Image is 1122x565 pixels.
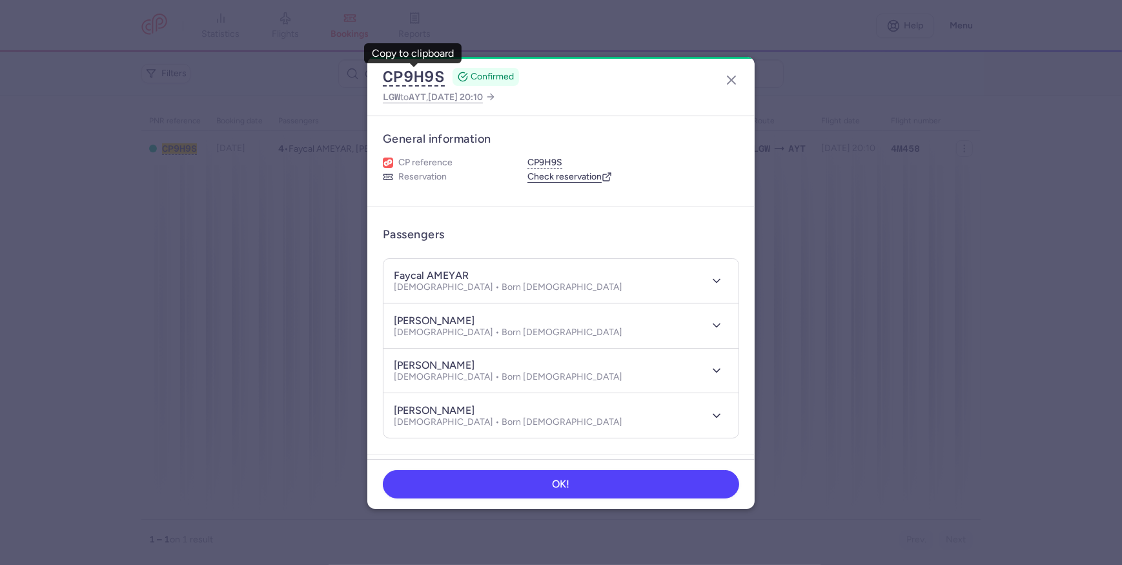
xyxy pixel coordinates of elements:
[398,171,447,183] span: Reservation
[383,470,739,498] button: OK!
[383,132,739,147] h3: General information
[527,157,562,169] button: CP9H9S
[394,327,622,338] p: [DEMOGRAPHIC_DATA] • Born [DEMOGRAPHIC_DATA]
[383,158,393,168] figure: 1L airline logo
[383,89,483,105] span: to ,
[394,372,622,382] p: [DEMOGRAPHIC_DATA] • Born [DEMOGRAPHIC_DATA]
[398,157,453,169] span: CP reference
[383,227,445,242] h3: Passengers
[394,314,474,327] h4: [PERSON_NAME]
[372,48,454,59] div: Copy to clipboard
[383,67,445,87] button: CP9H9S
[409,92,426,102] span: AYT
[383,89,496,105] a: LGWtoAYT,[DATE] 20:10
[471,70,514,83] span: CONFIRMED
[383,92,400,102] span: LGW
[394,417,622,427] p: [DEMOGRAPHIC_DATA] • Born [DEMOGRAPHIC_DATA]
[394,359,474,372] h4: [PERSON_NAME]
[553,478,570,490] span: OK!
[428,92,483,103] span: [DATE] 20:10
[394,269,469,282] h4: faycal AMEYAR
[394,404,474,417] h4: [PERSON_NAME]
[394,282,622,293] p: [DEMOGRAPHIC_DATA] • Born [DEMOGRAPHIC_DATA]
[527,171,612,183] a: Check reservation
